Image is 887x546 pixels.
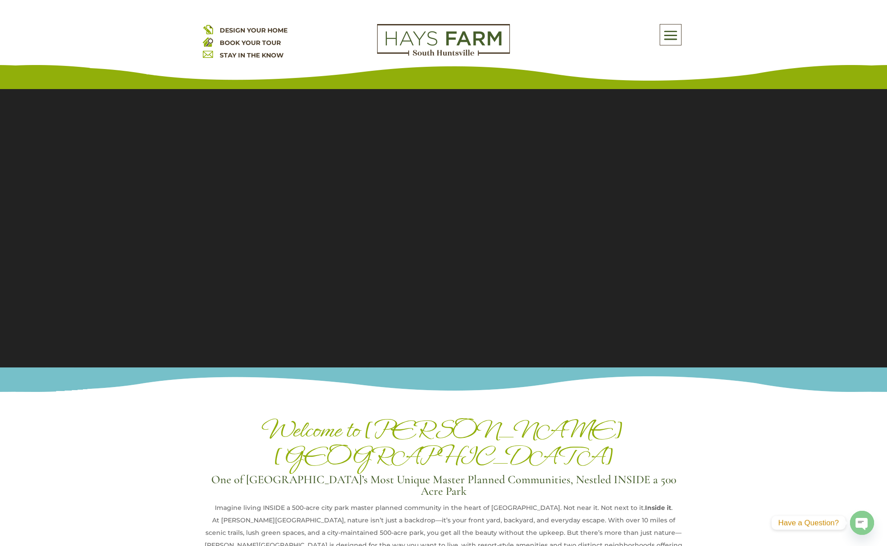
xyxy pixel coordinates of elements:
[377,24,510,56] img: Logo
[645,504,671,512] strong: Inside it
[220,39,281,47] a: BOOK YOUR TOUR
[220,51,283,59] a: STAY IN THE KNOW
[377,50,510,58] a: hays farm homes huntsville development
[203,417,684,474] h1: Welcome to [PERSON_NAME][GEOGRAPHIC_DATA]
[203,474,684,501] h3: One of [GEOGRAPHIC_DATA]’s Most Unique Master Planned Communities, Nestled INSIDE a 500 Acre Park
[203,37,213,47] img: book your home tour
[203,501,684,514] div: Imagine living INSIDE a 500-acre city park master planned community in the heart of [GEOGRAPHIC_D...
